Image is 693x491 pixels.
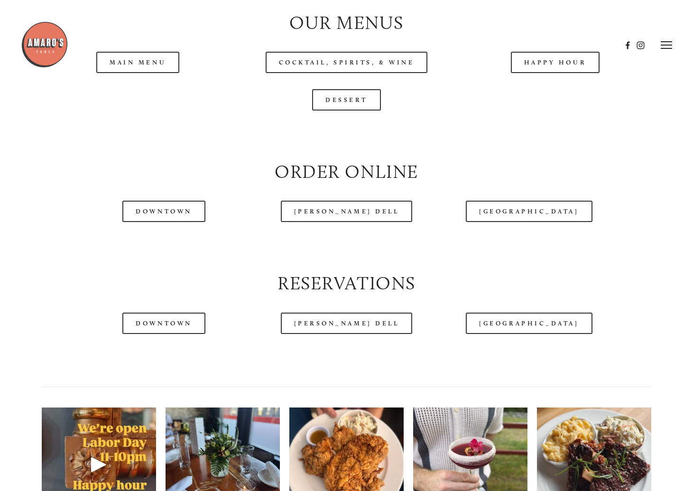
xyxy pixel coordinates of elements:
a: [PERSON_NAME] Dell [281,201,413,222]
h2: Reservations [42,270,652,296]
a: Downtown [122,201,205,222]
a: [GEOGRAPHIC_DATA] [466,201,592,222]
a: [GEOGRAPHIC_DATA] [466,313,592,334]
a: Dessert [312,89,381,111]
a: Downtown [122,313,205,334]
h2: Order Online [42,159,652,185]
img: Amaro's Table [21,21,68,68]
a: [PERSON_NAME] Dell [281,313,413,334]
